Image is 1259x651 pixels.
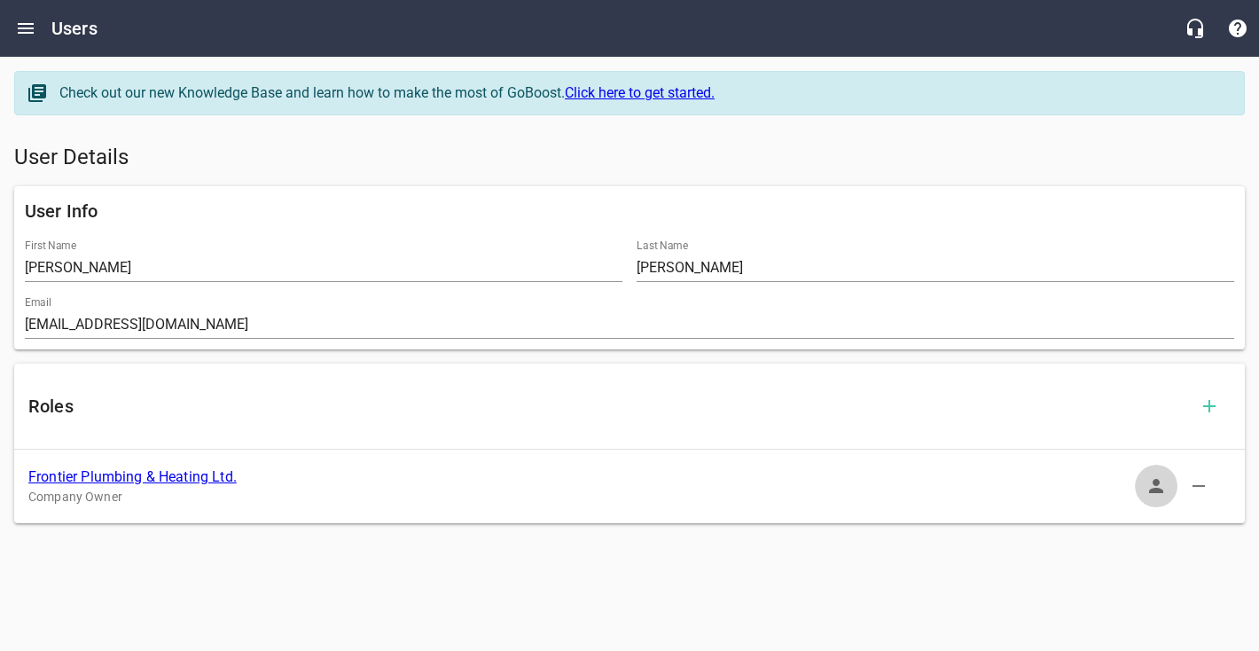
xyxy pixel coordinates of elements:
[51,14,98,43] h6: Users
[25,197,1234,225] h6: User Info
[28,468,237,485] a: Frontier Plumbing & Heating Ltd.
[1174,7,1216,50] button: Live Chat
[59,82,1226,104] div: Check out our new Knowledge Base and learn how to make the most of GoBoost.
[565,84,715,101] a: Click here to get started.
[637,240,688,251] label: Last Name
[28,488,1202,506] p: Company Owner
[14,144,1245,172] h5: User Details
[1177,465,1220,507] button: Delete Role
[4,7,47,50] button: Open drawer
[28,392,1188,420] h6: Roles
[25,240,76,251] label: First Name
[25,297,51,308] label: Email
[1188,385,1231,427] button: Add Role
[1216,7,1259,50] button: Support Portal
